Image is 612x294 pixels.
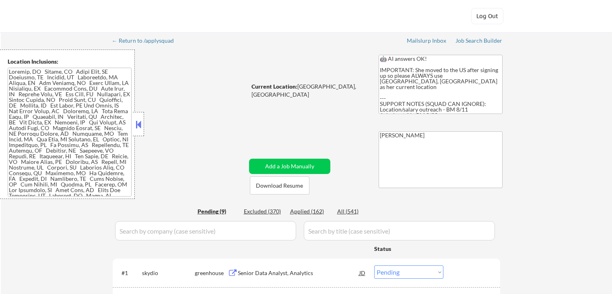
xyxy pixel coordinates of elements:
button: Log Out [471,8,503,24]
div: Location Inclusions: [8,58,132,66]
button: Download Resume [250,176,309,195]
div: Applied (162) [290,207,330,215]
div: JD [359,265,367,280]
div: #1 [122,269,136,277]
div: Status [374,241,443,256]
div: Mailslurp Inbox [407,38,447,43]
div: greenhouse [195,269,228,277]
input: Search by company (case sensitive) [115,221,296,240]
a: Mailslurp Inbox [407,37,447,46]
div: [GEOGRAPHIC_DATA], [GEOGRAPHIC_DATA] [251,83,365,98]
div: Pending (9) [198,207,238,215]
div: Excluded (370) [244,207,284,215]
div: Senior Data Analyst, Analytics [238,269,359,277]
div: Job Search Builder [455,38,503,43]
strong: Current Location: [251,83,297,90]
div: ← Return to /applysquad [112,38,181,43]
a: Job Search Builder [455,37,503,46]
a: ← Return to /applysquad [112,37,181,46]
div: skydio [142,269,195,277]
button: Add a Job Manually [249,159,330,174]
div: All (541) [337,207,377,215]
input: Search by title (case sensitive) [304,221,495,240]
